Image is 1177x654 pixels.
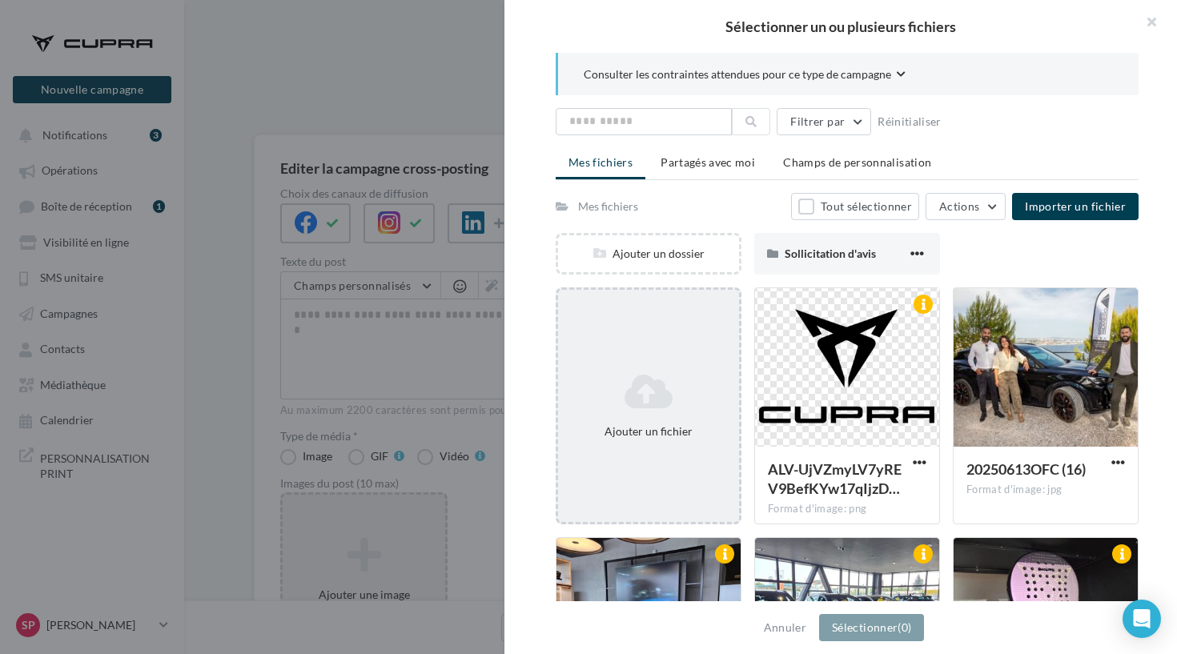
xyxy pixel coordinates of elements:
span: Mes fichiers [568,155,633,169]
h2: Sélectionner un ou plusieurs fichiers [530,19,1151,34]
button: Filtrer par [777,108,871,135]
button: Tout sélectionner [791,193,919,220]
span: ALV-UjVZmyLV7yREV9BefKYw17qIjzDwncKJ8_3jV9YVcjC5A1crgOHn [768,460,902,497]
span: Champs de personnalisation [783,155,931,169]
div: Ajouter un fichier [564,423,733,439]
span: (0) [898,620,911,634]
div: Mes fichiers [578,199,638,215]
button: Actions [926,193,1006,220]
span: Actions [939,199,979,213]
span: Sollicitation d'avis [785,247,876,260]
div: Open Intercom Messenger [1123,600,1161,638]
div: Ajouter un dossier [558,246,739,262]
div: Format d'image: jpg [966,483,1125,497]
span: Consulter les contraintes attendues pour ce type de campagne [584,66,891,82]
button: Réinitialiser [871,112,948,131]
span: 20250613OFC (16) [966,460,1086,478]
span: Partagés avec moi [661,155,755,169]
span: Importer un fichier [1025,199,1126,213]
div: Format d'image: png [768,502,926,516]
button: Sélectionner(0) [819,614,924,641]
button: Importer un fichier [1012,193,1139,220]
button: Consulter les contraintes attendues pour ce type de campagne [584,66,906,86]
button: Annuler [757,618,813,637]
